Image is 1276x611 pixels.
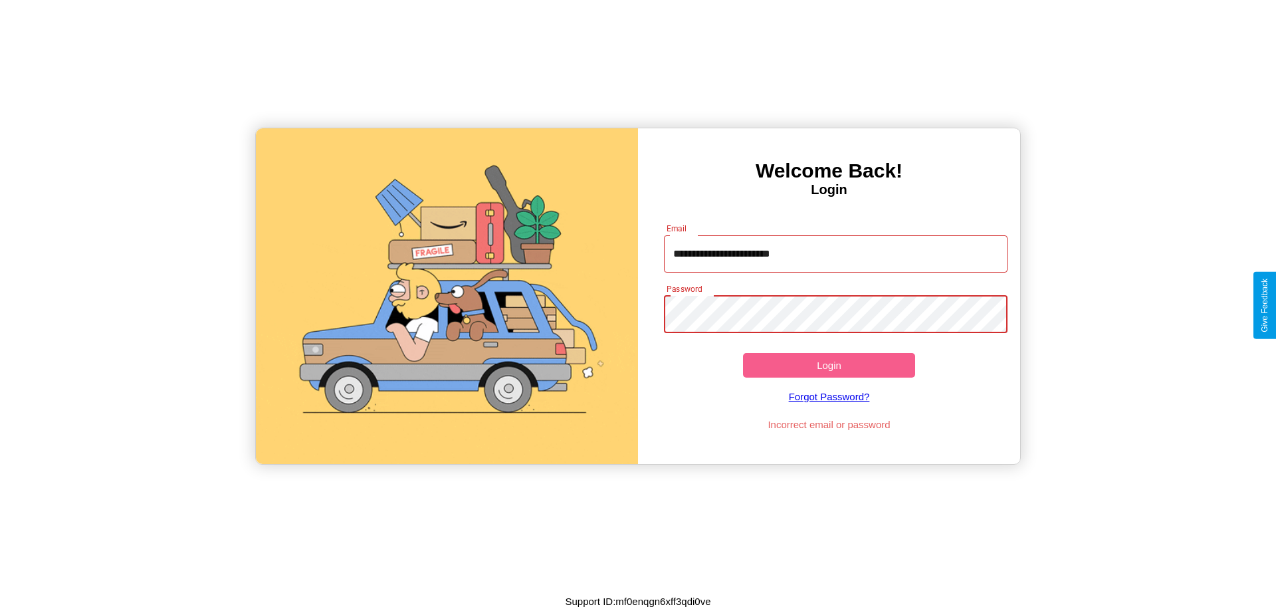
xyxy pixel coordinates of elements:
[1260,279,1269,332] div: Give Feedback
[743,353,915,378] button: Login
[667,223,687,234] label: Email
[638,182,1020,197] h4: Login
[657,416,1002,433] p: Incorrect email or password
[638,160,1020,182] h3: Welcome Back!
[256,128,638,464] img: gif
[657,378,1002,416] a: Forgot Password?
[667,283,702,295] label: Password
[565,592,710,610] p: Support ID: mf0enqgn6xff3qdi0ve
